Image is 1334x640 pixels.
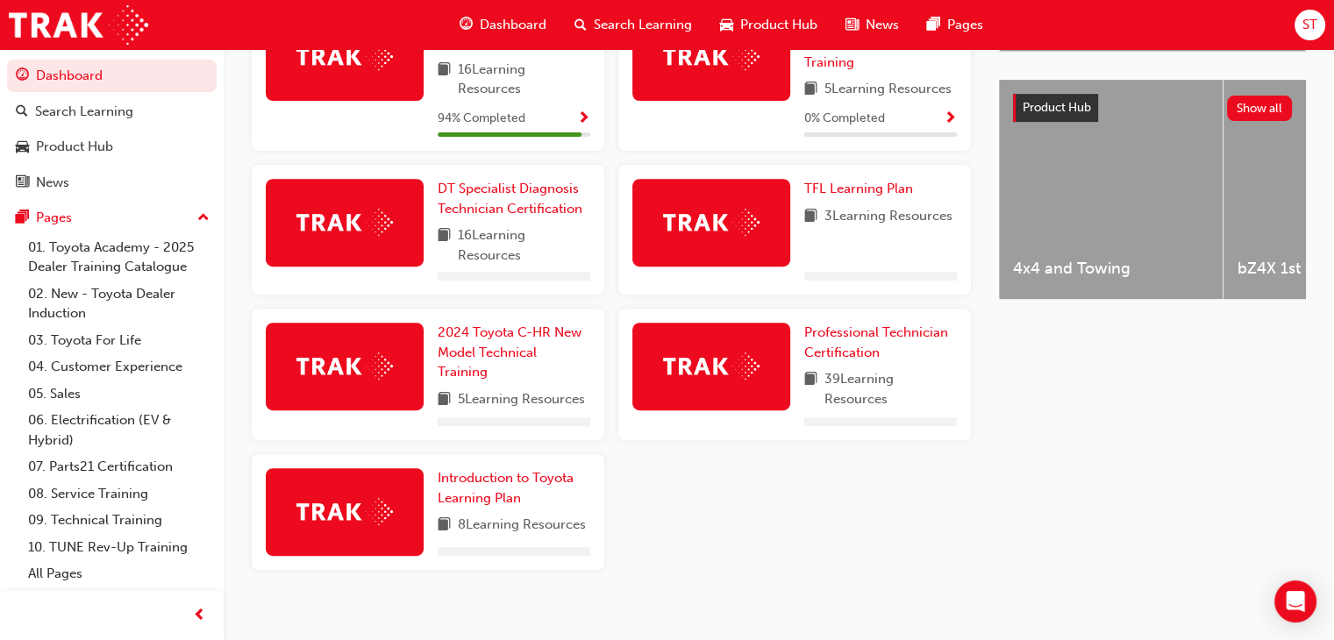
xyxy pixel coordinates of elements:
[16,68,29,84] span: guage-icon
[296,498,393,525] img: Trak
[7,60,217,92] a: Dashboard
[438,470,574,506] span: Introduction to Toyota Learning Plan
[458,225,590,265] span: 16 Learning Resources
[706,7,831,43] a: car-iconProduct Hub
[21,281,217,327] a: 02. New - Toyota Dealer Induction
[913,7,997,43] a: pages-iconPages
[438,179,590,218] a: DT Specialist Diagnosis Technician Certification
[296,209,393,236] img: Trak
[438,515,451,537] span: book-icon
[845,14,859,36] span: news-icon
[193,605,206,627] span: prev-icon
[577,111,590,127] span: Show Progress
[720,14,733,36] span: car-icon
[7,131,217,163] a: Product Hub
[438,323,590,382] a: 2024 Toyota C-HR New Model Technical Training
[16,139,29,155] span: car-icon
[480,15,546,35] span: Dashboard
[560,7,706,43] a: search-iconSearch Learning
[296,352,393,380] img: Trak
[438,389,451,411] span: book-icon
[438,60,451,99] span: book-icon
[16,175,29,191] span: news-icon
[36,208,72,228] div: Pages
[663,209,760,236] img: Trak
[438,109,525,129] span: 94 % Completed
[438,181,582,217] span: DT Specialist Diagnosis Technician Certification
[21,560,217,587] a: All Pages
[458,60,590,99] span: 16 Learning Resources
[824,369,957,409] span: 39 Learning Resources
[296,43,393,70] img: Trak
[21,380,217,408] a: 05. Sales
[824,79,952,101] span: 5 Learning Resources
[804,79,817,101] span: book-icon
[458,389,585,411] span: 5 Learning Resources
[438,225,451,265] span: book-icon
[740,15,817,35] span: Product Hub
[804,369,817,409] span: book-icon
[594,15,692,35] span: Search Learning
[7,56,217,202] button: DashboardSearch LearningProduct HubNews
[804,206,817,228] span: book-icon
[21,480,217,508] a: 08. Service Training
[574,14,587,36] span: search-icon
[21,453,217,480] a: 07. Parts21 Certification
[21,353,217,380] a: 04. Customer Experience
[438,468,590,508] a: Introduction to Toyota Learning Plan
[927,14,940,36] span: pages-icon
[16,104,28,120] span: search-icon
[1013,259,1209,279] span: 4x4 and Towing
[1295,10,1325,40] button: ST
[9,5,148,45] img: Trak
[944,111,957,127] span: Show Progress
[7,167,217,199] a: News
[1227,96,1293,121] button: Show all
[1013,94,1292,122] a: Product HubShow all
[804,323,957,362] a: Professional Technician Certification
[16,210,29,226] span: pages-icon
[7,202,217,234] button: Pages
[947,15,983,35] span: Pages
[21,534,217,561] a: 10. TUNE Rev-Up Training
[944,108,957,130] button: Show Progress
[804,179,920,199] a: TFL Learning Plan
[36,137,113,157] div: Product Hub
[197,207,210,230] span: up-icon
[663,43,760,70] img: Trak
[804,324,948,360] span: Professional Technician Certification
[36,173,69,193] div: News
[831,7,913,43] a: news-iconNews
[1023,100,1091,115] span: Product Hub
[460,14,473,36] span: guage-icon
[804,109,885,129] span: 0 % Completed
[446,7,560,43] a: guage-iconDashboard
[438,324,581,380] span: 2024 Toyota C-HR New Model Technical Training
[1274,580,1316,622] div: Open Intercom Messenger
[35,102,133,122] div: Search Learning
[21,234,217,281] a: 01. Toyota Academy - 2025 Dealer Training Catalogue
[7,96,217,128] a: Search Learning
[21,327,217,354] a: 03. Toyota For Life
[21,507,217,534] a: 09. Technical Training
[21,407,217,453] a: 06. Electrification (EV & Hybrid)
[999,80,1223,299] a: 4x4 and Towing
[804,181,913,196] span: TFL Learning Plan
[577,108,590,130] button: Show Progress
[458,515,586,537] span: 8 Learning Resources
[1302,15,1317,35] span: ST
[824,206,952,228] span: 3 Learning Resources
[663,352,760,380] img: Trak
[804,15,945,70] span: 2024 [PERSON_NAME] New Model Technical Training
[866,15,899,35] span: News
